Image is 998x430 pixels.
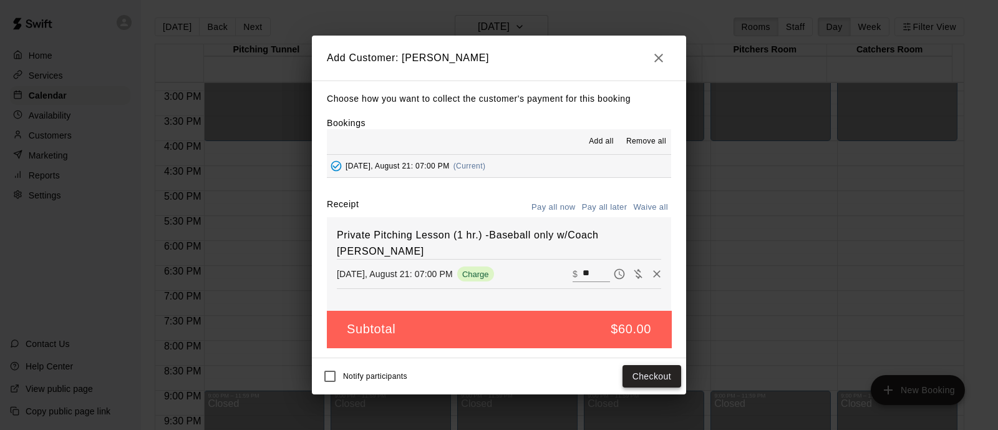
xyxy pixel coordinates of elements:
span: Charge [457,270,494,279]
label: Bookings [327,118,366,128]
span: Waive payment [629,268,647,279]
button: Added - Collect Payment [327,157,346,175]
button: Remove [647,265,666,283]
h6: Private Pitching Lesson (1 hr.) -Baseball only w/Coach [PERSON_NAME] [337,227,661,259]
label: Receipt [327,198,359,217]
button: Remove all [621,132,671,152]
span: Remove all [626,135,666,148]
span: Add all [589,135,614,148]
span: [DATE], August 21: 07:00 PM [346,162,450,170]
button: Add all [581,132,621,152]
p: $ [573,268,578,280]
h5: $60.00 [611,321,651,338]
h2: Add Customer: [PERSON_NAME] [312,36,686,81]
p: Choose how you want to collect the customer's payment for this booking [327,91,671,107]
button: Pay all now [528,198,579,217]
span: Pay later [610,268,629,279]
span: Notify participants [343,372,407,381]
h5: Subtotal [347,321,395,338]
button: Added - Collect Payment[DATE], August 21: 07:00 PM(Current) [327,155,671,178]
button: Checkout [623,365,681,388]
button: Pay all later [579,198,631,217]
span: (Current) [453,162,486,170]
button: Waive all [630,198,671,217]
p: [DATE], August 21: 07:00 PM [337,268,453,280]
